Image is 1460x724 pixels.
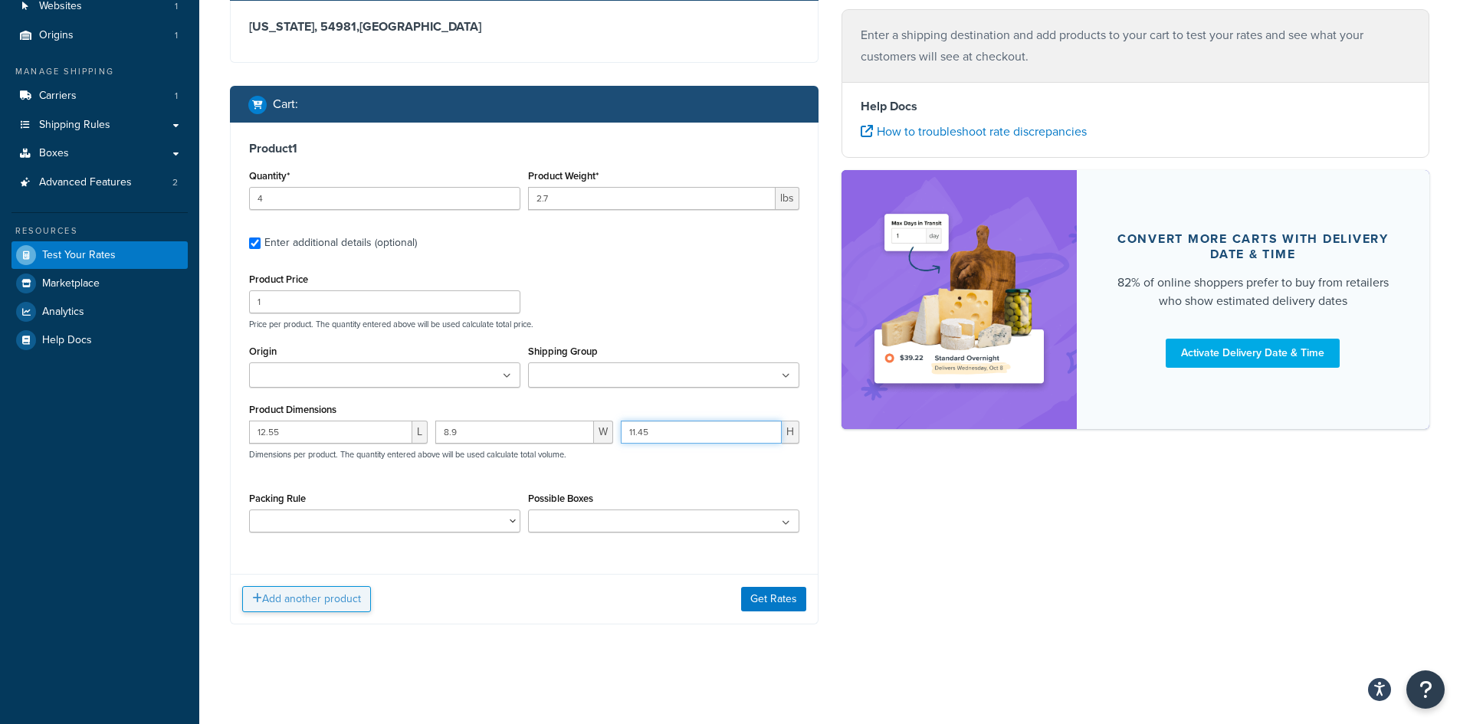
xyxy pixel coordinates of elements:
div: Manage Shipping [11,65,188,78]
p: Price per product. The quantity entered above will be used calculate total price. [245,319,803,329]
span: lbs [776,187,799,210]
span: Boxes [39,147,69,160]
p: Enter a shipping destination and add products to your cart to test your rates and see what your c... [861,25,1411,67]
div: Resources [11,224,188,238]
a: Test Your Rates [11,241,188,269]
span: Advanced Features [39,176,132,189]
span: Carriers [39,90,77,103]
a: Marketplace [11,270,188,297]
input: 0.0 [249,187,520,210]
input: Enter additional details (optional) [249,238,261,249]
span: W [594,421,613,444]
img: feature-image-ddt-36eae7f7280da8017bfb280eaccd9c446f90b1fe08728e4019434db127062ab4.png [865,193,1054,406]
button: Add another product [242,586,371,612]
span: Test Your Rates [42,249,116,262]
a: Origins1 [11,21,188,50]
button: Get Rates [741,587,806,611]
button: Open Resource Center [1406,670,1445,709]
label: Product Dimensions [249,404,336,415]
h3: [US_STATE], 54981 , [GEOGRAPHIC_DATA] [249,19,799,34]
span: 1 [175,90,178,103]
a: How to troubleshoot rate discrepancies [861,123,1087,140]
span: L [412,421,428,444]
span: Shipping Rules [39,119,110,132]
li: Carriers [11,82,188,110]
a: Advanced Features2 [11,169,188,197]
span: Help Docs [42,334,92,347]
label: Origin [249,346,277,357]
label: Shipping Group [528,346,598,357]
p: Dimensions per product. The quantity entered above will be used calculate total volume. [245,449,566,460]
li: Origins [11,21,188,50]
a: Analytics [11,298,188,326]
h4: Help Docs [861,97,1411,116]
a: Activate Delivery Date & Time [1166,339,1340,368]
a: Shipping Rules [11,111,188,139]
label: Possible Boxes [528,493,593,504]
a: Carriers1 [11,82,188,110]
li: Advanced Features [11,169,188,197]
span: Marketplace [42,277,100,290]
label: Quantity* [249,170,290,182]
span: H [782,421,799,444]
span: 2 [172,176,178,189]
div: Enter additional details (optional) [264,232,417,254]
label: Packing Rule [249,493,306,504]
a: Boxes [11,139,188,168]
h2: Cart : [273,97,298,111]
div: 82% of online shoppers prefer to buy from retailers who show estimated delivery dates [1114,274,1393,310]
label: Product Price [249,274,308,285]
a: Help Docs [11,326,188,354]
input: 0.00 [528,187,776,210]
label: Product Weight* [528,170,599,182]
span: Origins [39,29,74,42]
div: Convert more carts with delivery date & time [1114,231,1393,262]
h3: Product 1 [249,141,799,156]
span: Analytics [42,306,84,319]
span: 1 [175,29,178,42]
